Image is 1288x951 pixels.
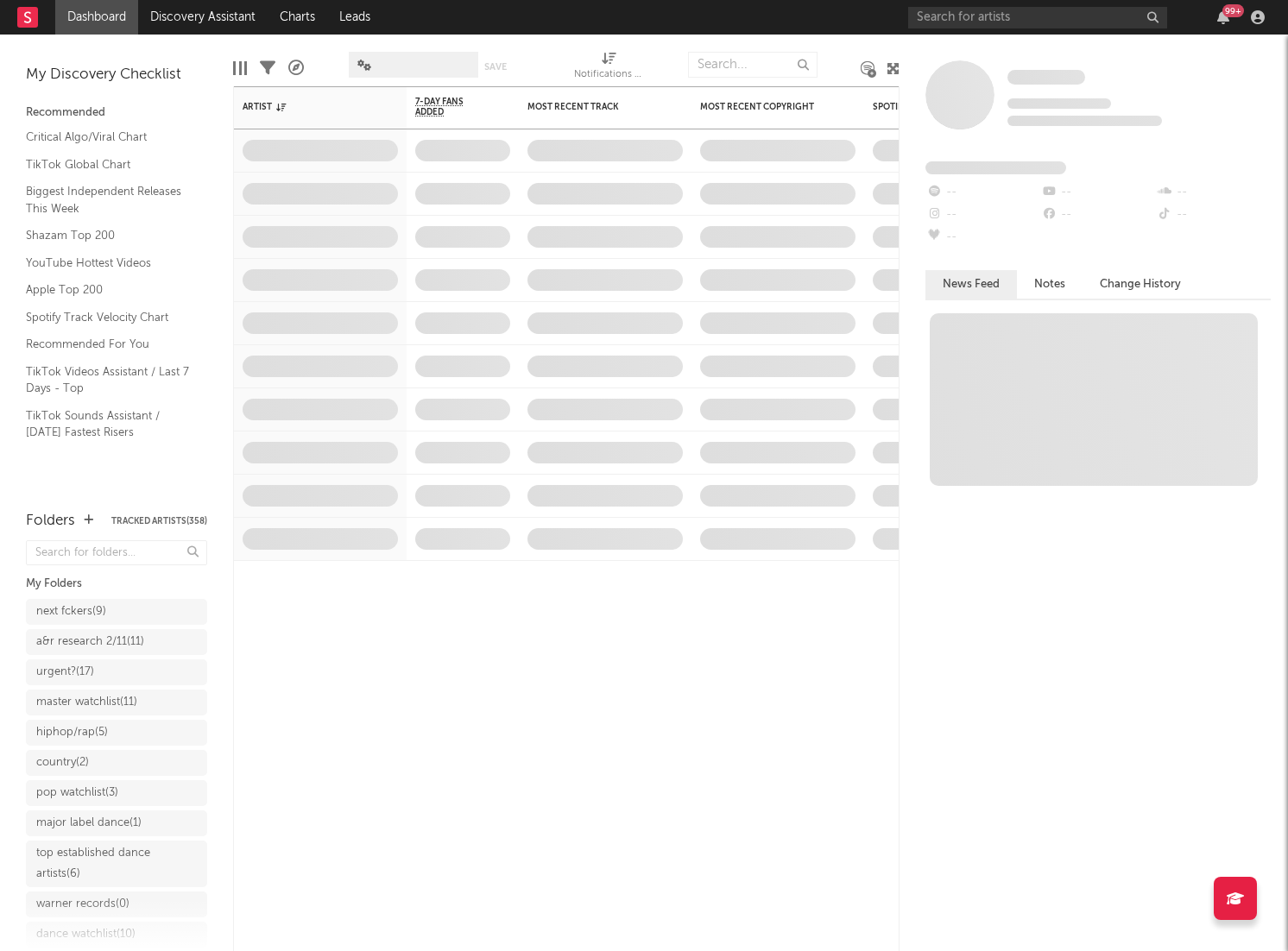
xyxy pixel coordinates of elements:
[26,280,190,299] a: Apple Top 200
[26,659,207,685] a: urgent?(17)
[111,517,207,526] button: Tracked Artists(358)
[1040,181,1155,204] div: --
[26,690,207,715] a: master watchlist(11)
[688,52,818,78] input: Search...
[36,601,106,622] div: next fckers ( 9 )
[925,204,1040,226] div: --
[26,65,207,85] div: My Discovery Checklist
[26,155,190,174] a: TikTok Global Chart
[1217,10,1229,24] button: 99+
[36,813,142,834] div: major label dance ( 1 )
[260,43,275,93] div: Filters
[36,692,137,713] div: master watchlist ( 11 )
[415,97,484,117] span: 7-Day Fans Added
[1083,270,1198,299] button: Change History
[925,161,1066,174] span: Fans Added by Platform
[36,924,136,945] div: dance watchlist ( 10 )
[26,841,207,887] a: top established dance artists(6)
[36,632,144,652] div: a&r research 2/11 ( 11 )
[1007,116,1162,126] span: 0 fans last week
[26,308,190,327] a: Spotify Track Velocity Chart
[36,783,118,803] div: pop watchlist ( 3 )
[36,894,129,915] div: warner records ( 0 )
[925,270,1017,299] button: News Feed
[925,181,1040,204] div: --
[908,7,1167,28] input: Search for artists
[243,102,372,112] div: Artist
[26,810,207,836] a: major label dance(1)
[26,128,190,147] a: Critical Algo/Viral Chart
[26,511,75,532] div: Folders
[26,750,207,776] a: country(2)
[574,43,643,93] div: Notifications (Artist)
[925,226,1040,249] div: --
[233,43,247,93] div: Edit Columns
[26,720,207,746] a: hiphop/rap(5)
[288,43,304,93] div: A&R Pipeline
[527,102,657,112] div: Most Recent Track
[1040,204,1155,226] div: --
[1222,4,1244,17] div: 99 +
[26,406,190,442] a: TikTok Sounds Assistant / [DATE] Fastest Risers
[26,335,190,354] a: Recommended For You
[36,662,94,683] div: urgent? ( 17 )
[26,254,190,273] a: YouTube Hottest Videos
[26,540,207,565] input: Search for folders...
[26,226,190,245] a: Shazam Top 200
[26,574,207,595] div: My Folders
[1007,69,1085,86] a: Some Artist
[26,599,207,625] a: next fckers(9)
[36,753,89,773] div: country ( 2 )
[1007,70,1085,85] span: Some Artist
[36,722,108,743] div: hiphop/rap ( 5 )
[26,922,207,948] a: dance watchlist(10)
[26,629,207,655] a: a&r research 2/11(11)
[26,103,207,123] div: Recommended
[1017,270,1083,299] button: Notes
[1007,98,1111,109] span: Tracking Since: [DATE]
[36,843,158,885] div: top established dance artists ( 6 )
[26,780,207,806] a: pop watchlist(3)
[1156,181,1271,204] div: --
[26,891,207,917] a: warner records(0)
[574,65,643,85] div: Notifications (Artist)
[484,62,507,72] button: Save
[26,362,190,398] a: TikTok Videos Assistant / Last 7 Days - Top
[26,182,190,217] a: Biggest Independent Releases This Week
[700,102,830,112] div: Most Recent Copyright
[873,102,1002,112] div: Spotify Monthly Listeners
[1156,204,1271,226] div: --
